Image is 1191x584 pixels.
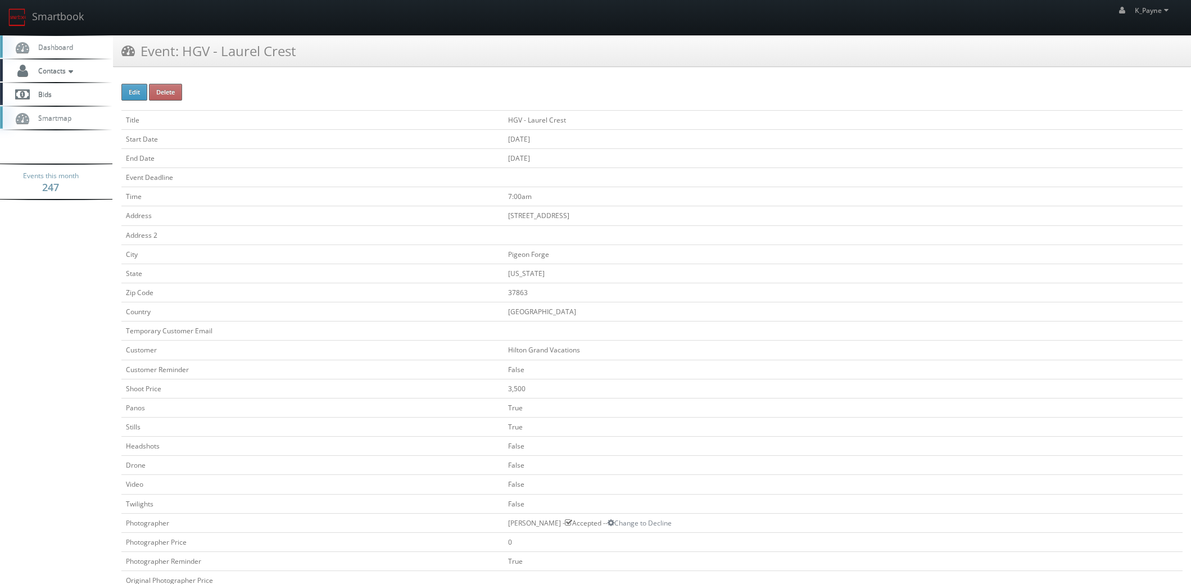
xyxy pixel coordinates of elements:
[504,417,1183,436] td: True
[504,264,1183,283] td: [US_STATE]
[504,129,1183,148] td: [DATE]
[23,170,79,182] span: Events this month
[121,187,504,206] td: Time
[504,456,1183,475] td: False
[121,322,504,341] td: Temporary Customer Email
[504,551,1183,571] td: True
[121,551,504,571] td: Photographer Reminder
[121,437,504,456] td: Headshots
[504,206,1183,225] td: [STREET_ADDRESS]
[121,206,504,225] td: Address
[504,245,1183,264] td: Pigeon Forge
[121,417,504,436] td: Stills
[33,89,52,99] span: Bids
[121,532,504,551] td: Photographer Price
[121,494,504,513] td: Twilights
[42,180,59,194] strong: 247
[504,302,1183,322] td: [GEOGRAPHIC_DATA]
[33,66,76,75] span: Contacts
[121,41,296,61] h3: Event: HGV - Laurel Crest
[121,225,504,245] td: Address 2
[33,42,73,52] span: Dashboard
[121,148,504,167] td: End Date
[504,283,1183,302] td: 37863
[504,187,1183,206] td: 7:00am
[608,518,672,528] a: Change to Decline
[121,398,504,417] td: Panos
[121,168,504,187] td: Event Deadline
[121,245,504,264] td: City
[504,398,1183,417] td: True
[121,379,504,398] td: Shoot Price
[33,113,71,123] span: Smartmap
[121,283,504,302] td: Zip Code
[121,475,504,494] td: Video
[121,360,504,379] td: Customer Reminder
[504,532,1183,551] td: 0
[121,110,504,129] td: Title
[504,513,1183,532] td: [PERSON_NAME] - Accepted --
[1135,6,1172,15] span: K_Payne
[121,129,504,148] td: Start Date
[504,379,1183,398] td: 3,500
[8,8,26,26] img: smartbook-logo.png
[121,84,147,101] button: Edit
[121,513,504,532] td: Photographer
[504,437,1183,456] td: False
[504,475,1183,494] td: False
[121,456,504,475] td: Drone
[504,148,1183,167] td: [DATE]
[121,341,504,360] td: Customer
[121,302,504,322] td: Country
[149,84,182,101] button: Delete
[504,494,1183,513] td: False
[121,264,504,283] td: State
[504,110,1183,129] td: HGV - Laurel Crest
[504,360,1183,379] td: False
[504,341,1183,360] td: Hilton Grand Vacations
